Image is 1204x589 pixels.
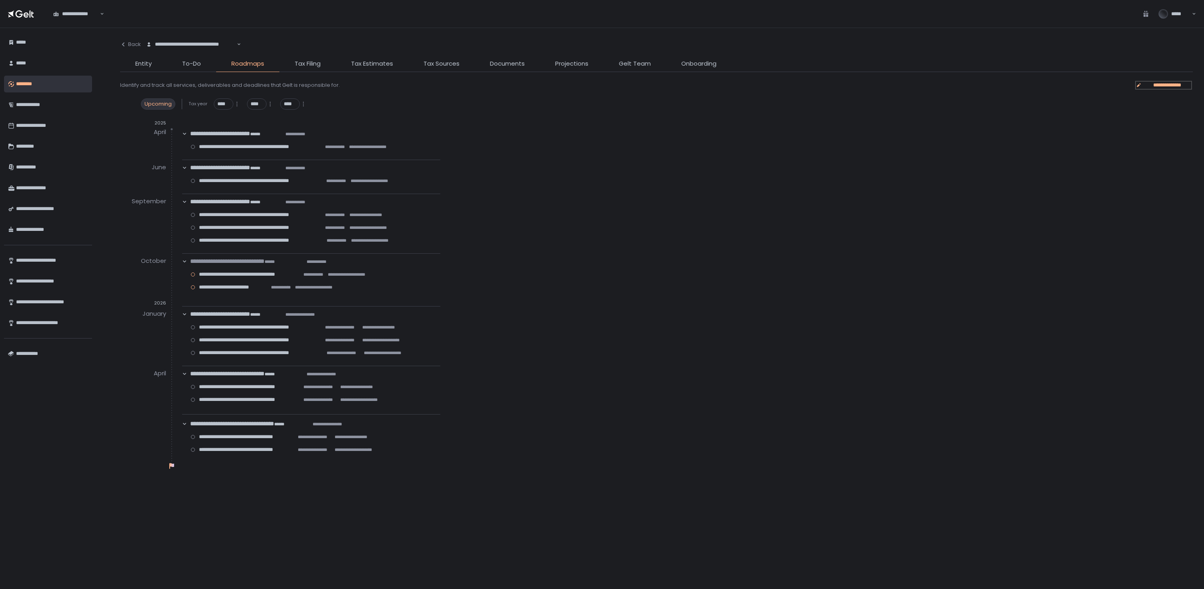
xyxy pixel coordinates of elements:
[141,98,175,110] div: Upcoming
[154,367,166,380] div: April
[152,161,166,174] div: June
[231,59,264,68] span: Roadmaps
[141,36,241,53] div: Search for option
[120,41,141,48] div: Back
[154,126,166,139] div: April
[120,120,166,126] div: 2025
[182,59,201,68] span: To-Do
[619,59,651,68] span: Gelt Team
[423,59,460,68] span: Tax Sources
[120,300,166,306] div: 2026
[135,59,152,68] span: Entity
[555,59,588,68] span: Projections
[48,6,104,22] div: Search for option
[490,59,525,68] span: Documents
[189,101,207,107] span: Tax year
[351,59,393,68] span: Tax Estimates
[120,36,141,53] button: Back
[681,59,716,68] span: Onboarding
[295,59,321,68] span: Tax Filing
[142,308,166,321] div: January
[141,255,166,268] div: October
[132,195,166,208] div: September
[120,82,340,89] div: Identify and track all services, deliverables and deadlines that Gelt is responsible for.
